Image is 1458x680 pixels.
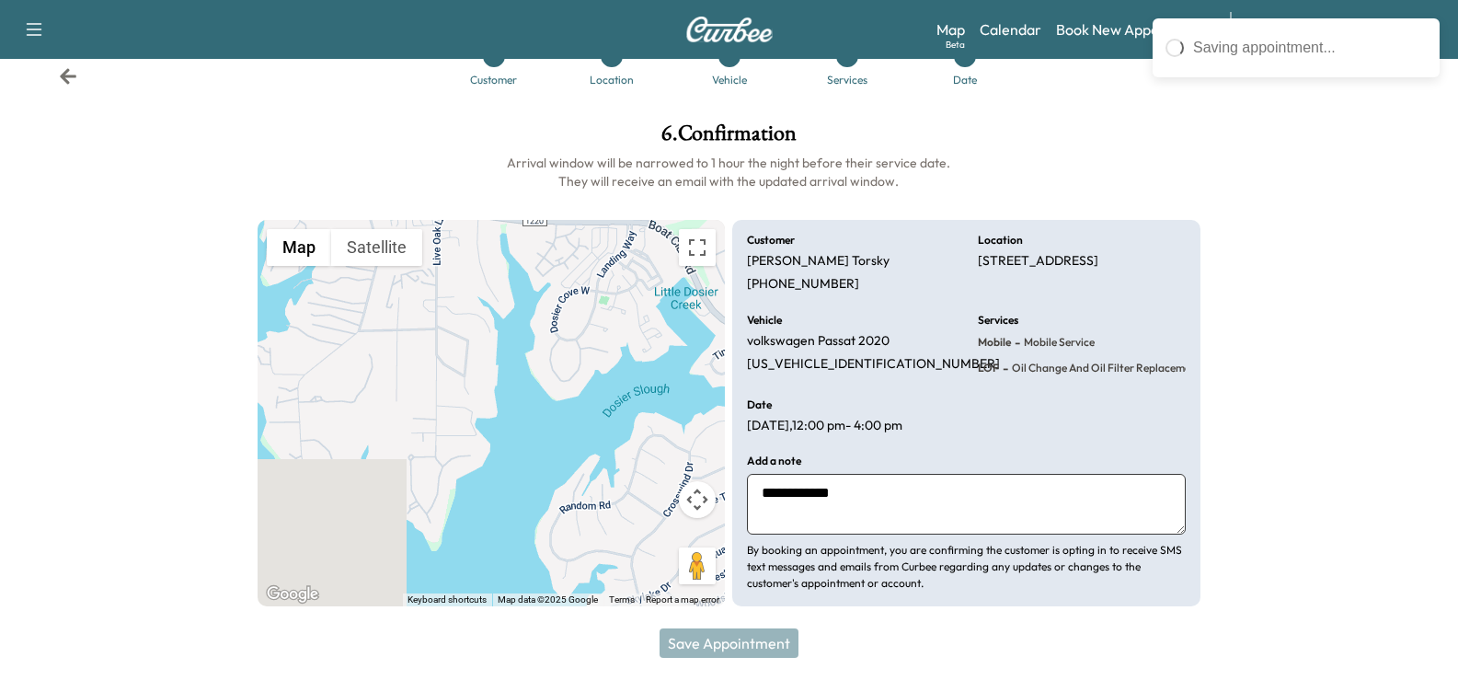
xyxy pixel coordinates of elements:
button: Toggle fullscreen view [679,229,716,266]
a: Terms (opens in new tab) [609,594,635,605]
img: Curbee Logo [685,17,774,42]
h6: Arrival window will be narrowed to 1 hour the night before their service date. They will receive ... [258,154,1200,190]
p: [PHONE_NUMBER] [747,276,859,293]
h6: Customer [747,235,795,246]
span: Oil Change and Oil Filter Replacement [1008,361,1201,375]
div: Services [827,75,867,86]
a: Calendar [980,18,1041,40]
div: Location [590,75,634,86]
h6: Location [978,235,1023,246]
h6: Add a note [747,455,801,467]
button: Map camera controls [679,481,716,518]
p: [PERSON_NAME] Torsky [747,253,890,270]
img: Google [262,582,323,606]
div: Date [953,75,977,86]
span: LOF [978,361,999,375]
p: [DATE] , 12:00 pm - 4:00 pm [747,418,902,434]
span: Mobile Service [1020,335,1095,350]
button: Keyboard shortcuts [408,594,487,606]
h6: Date [747,399,772,410]
a: Open this area in Google Maps (opens a new window) [262,582,323,606]
div: Customer [470,75,517,86]
a: Book New Appointment [1056,18,1211,40]
a: Report a map error [646,594,719,605]
span: Mobile [978,335,1011,350]
a: MapBeta [936,18,965,40]
h6: Vehicle [747,315,782,326]
h1: 6 . Confirmation [258,122,1200,154]
span: Map data ©2025 Google [498,594,598,605]
div: Beta [946,38,965,52]
div: Vehicle [712,75,747,86]
button: Show street map [267,229,331,266]
p: [STREET_ADDRESS] [978,253,1098,270]
p: volkswagen Passat 2020 [747,333,890,350]
button: Drag Pegman onto the map to open Street View [679,547,716,584]
h6: Services [978,315,1018,326]
p: By booking an appointment, you are confirming the customer is opting in to receive SMS text messa... [747,542,1185,592]
p: [US_VEHICLE_IDENTIFICATION_NUMBER] [747,356,1000,373]
button: Show satellite imagery [331,229,422,266]
span: - [999,359,1008,377]
div: Saving appointment... [1193,37,1427,59]
span: - [1011,333,1020,352]
div: Back [59,67,77,86]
